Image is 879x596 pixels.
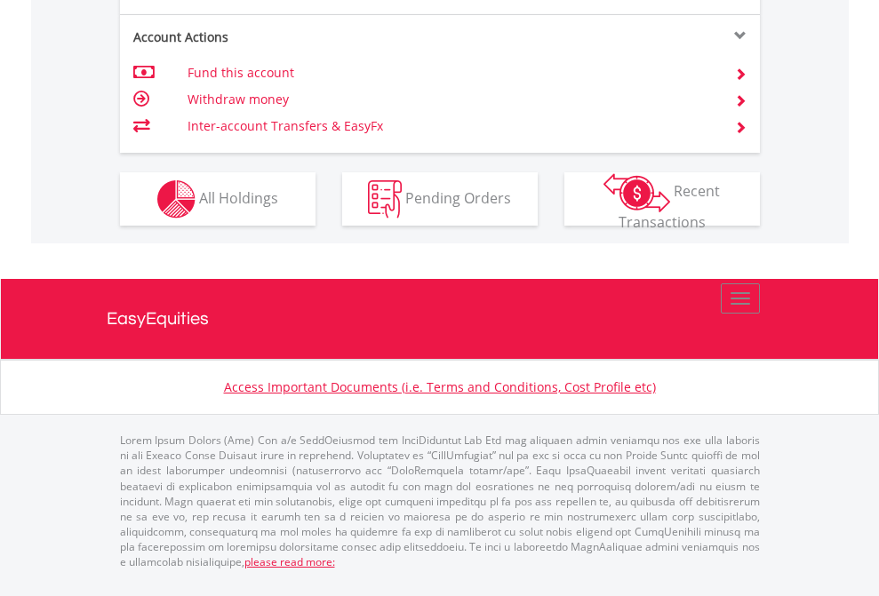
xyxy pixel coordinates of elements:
[120,28,440,46] div: Account Actions
[157,180,196,219] img: holdings-wht.png
[603,173,670,212] img: transactions-zar-wht.png
[188,86,713,113] td: Withdraw money
[188,113,713,139] td: Inter-account Transfers & EasyFx
[120,433,760,569] p: Lorem Ipsum Dolors (Ame) Con a/e SeddOeiusmod tem InciDiduntut Lab Etd mag aliquaen admin veniamq...
[107,279,773,359] a: EasyEquities
[368,180,402,219] img: pending_instructions-wht.png
[342,172,538,226] button: Pending Orders
[224,378,656,395] a: Access Important Documents (i.e. Terms and Conditions, Cost Profile etc)
[564,172,760,226] button: Recent Transactions
[244,554,335,569] a: please read more:
[188,60,713,86] td: Fund this account
[199,187,278,207] span: All Holdings
[405,187,511,207] span: Pending Orders
[120,172,316,226] button: All Holdings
